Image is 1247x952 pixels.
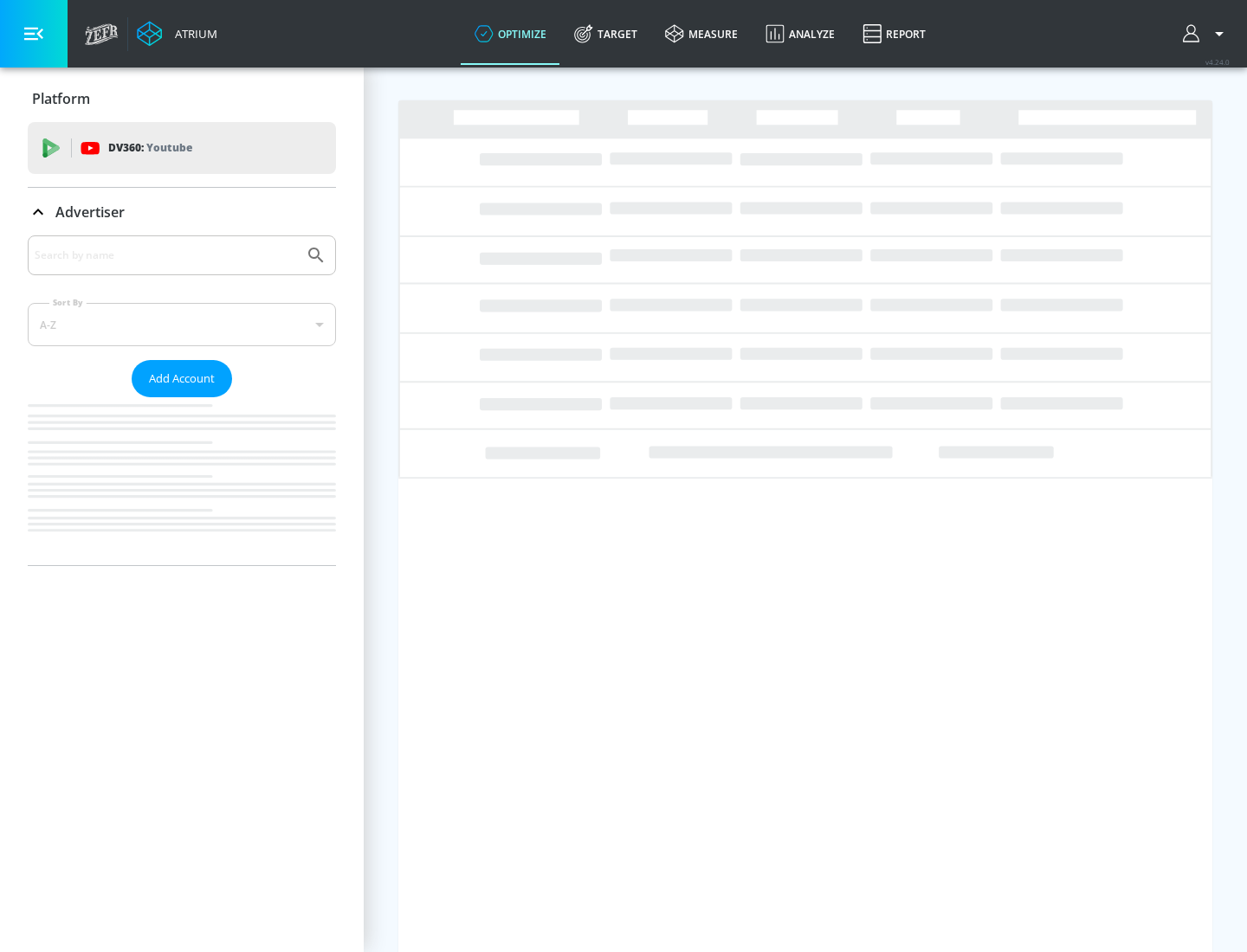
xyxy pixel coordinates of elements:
p: DV360: [108,138,192,158]
p: Advertiser [55,203,125,222]
p: Platform [32,89,90,108]
span: v 4.24.0 [1205,57,1230,67]
a: Report [849,3,940,65]
div: Advertiser [28,235,336,565]
a: optimize [461,3,560,65]
div: Atrium [168,26,217,42]
p: Youtube [146,138,192,157]
div: DV360: Youtube [28,122,336,174]
a: Atrium [137,21,217,47]
a: Target [560,3,651,65]
div: A-Z [28,303,336,346]
a: measure [651,3,752,65]
span: Add Account [149,369,215,389]
div: Advertiser [28,188,336,236]
label: Sort By [49,297,87,308]
input: Search by name [35,244,297,267]
nav: list of Advertiser [28,397,336,565]
a: Analyze [752,3,849,65]
div: Platform [28,74,336,123]
button: Add Account [132,360,232,397]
